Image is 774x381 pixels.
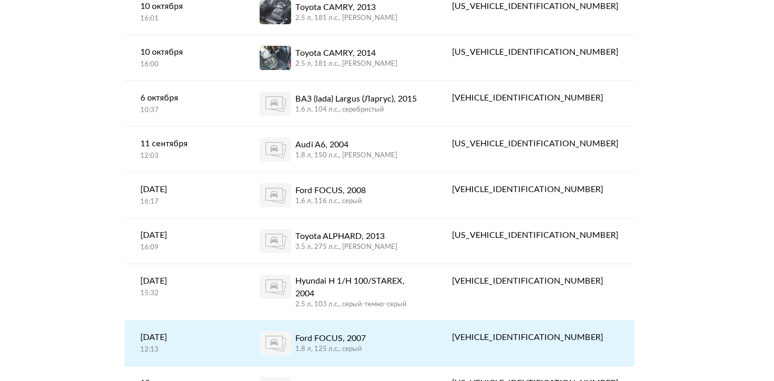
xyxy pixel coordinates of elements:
[451,46,618,58] div: [US_VEHICLE_IDENTIFICATION_NUMBER]
[295,14,397,23] div: 2.5 л, 181 л.c., [PERSON_NAME]
[140,345,228,355] div: 12:13
[140,275,228,287] div: [DATE]
[140,46,228,58] div: 10 октября
[295,93,417,105] div: ВАЗ (lada) Largus (Ларгус), 2015
[295,1,397,14] div: Toyota CAMRY, 2013
[436,35,634,69] a: [US_VEHICLE_IDENTIFICATION_NUMBER]
[140,106,228,115] div: 10:37
[295,243,397,252] div: 3.5 л, 275 л.c., [PERSON_NAME]
[140,289,228,298] div: 15:32
[125,320,244,365] a: [DATE]12:13
[295,230,397,243] div: Toyota ALPHARD, 2013
[244,320,436,366] a: Ford FOCUS, 20071.8 л, 125 л.c., серый
[451,229,618,242] div: [US_VEHICLE_IDENTIFICATION_NUMBER]
[436,81,634,115] a: [VEHICLE_IDENTIFICATION_NUMBER]
[295,47,397,59] div: Toyota CAMRY, 2014
[295,138,397,151] div: Audi A6, 2004
[125,264,244,309] a: [DATE]15:32
[295,151,397,161] div: 1.8 л, 150 л.c., [PERSON_NAME]
[125,81,244,126] a: 6 октября10:37
[451,92,618,104] div: [VEHICLE_IDENTIFICATION_NUMBER]
[140,14,228,24] div: 16:01
[295,59,397,69] div: 2.5 л, 181 л.c., [PERSON_NAME]
[451,183,618,196] div: [VEHICLE_IDENTIFICATION_NUMBER]
[295,105,417,115] div: 1.6 л, 104 л.c., серебристый
[140,92,228,104] div: 6 октября
[436,264,634,298] a: [VEHICLE_IDENTIFICATION_NUMBER]
[295,184,366,197] div: Ford FOCUS, 2008
[125,127,244,172] a: 11 сентября12:03
[244,81,436,126] a: ВАЗ (lada) Largus (Ларгус), 20151.6 л, 104 л.c., серебристый
[140,229,228,242] div: [DATE]
[244,218,436,264] a: Toyota ALPHARD, 20133.5 л, 275 л.c., [PERSON_NAME]
[244,35,436,81] a: Toyota CAMRY, 20142.5 л, 181 л.c., [PERSON_NAME]
[436,127,634,161] a: [US_VEHICLE_IDENTIFICATION_NUMBER]
[295,345,366,354] div: 1.8 л, 125 л.c., серый
[140,197,228,207] div: 16:17
[451,275,618,287] div: [VEHICLE_IDENTIFICATION_NUMBER]
[244,173,436,218] a: Ford FOCUS, 20081.6 л, 116 л.c., серый
[140,152,228,161] div: 12:03
[295,332,366,345] div: Ford FOCUS, 2007
[451,137,618,150] div: [US_VEHICLE_IDENTIFICATION_NUMBER]
[125,173,244,217] a: [DATE]16:17
[295,275,420,300] div: Hyundai H 1/H 100/STAREX, 2004
[244,264,436,320] a: Hyundai H 1/H 100/STAREX, 20042.5 л, 103 л.c., серый-темно-серый
[125,35,244,80] a: 10 октября16:00
[140,183,228,196] div: [DATE]
[451,331,618,344] div: [VEHICLE_IDENTIFICATION_NUMBER]
[436,173,634,206] a: [VEHICLE_IDENTIFICATION_NUMBER]
[125,218,244,263] a: [DATE]16:09
[244,127,436,172] a: Audi A6, 20041.8 л, 150 л.c., [PERSON_NAME]
[436,218,634,252] a: [US_VEHICLE_IDENTIFICATION_NUMBER]
[140,137,228,150] div: 11 сентября
[140,331,228,344] div: [DATE]
[140,60,228,69] div: 16:00
[295,197,366,206] div: 1.6 л, 116 л.c., серый
[436,320,634,354] a: [VEHICLE_IDENTIFICATION_NUMBER]
[140,243,228,253] div: 16:09
[295,300,420,309] div: 2.5 л, 103 л.c., серый-темно-серый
